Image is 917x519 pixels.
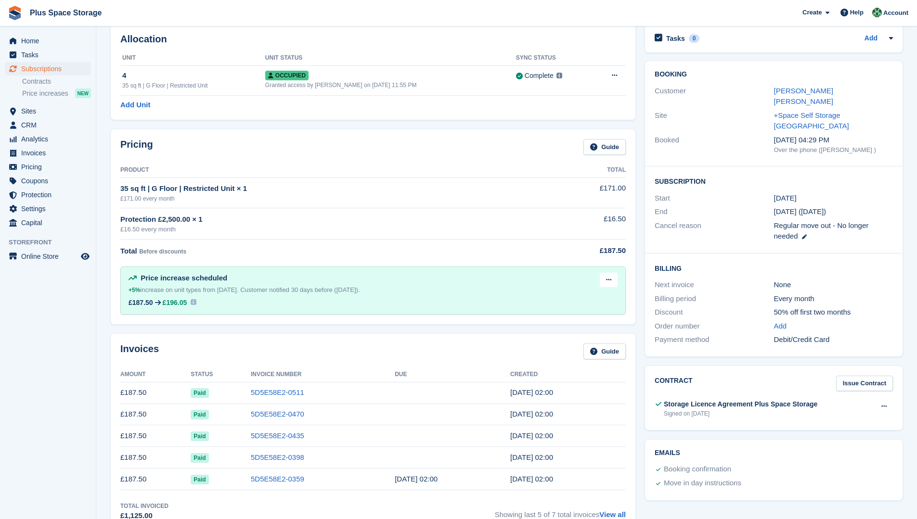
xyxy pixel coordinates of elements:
time: 2025-06-14 01:00:52 UTC [510,453,553,461]
time: 2025-08-14 01:00:54 UTC [510,410,553,418]
div: Move in day instructions [664,478,741,489]
span: Help [850,8,864,17]
a: [PERSON_NAME] [PERSON_NAME] [774,87,833,106]
div: Granted access by [PERSON_NAME] on [DATE] 11:55 PM [265,81,516,89]
a: 5D5E58E2-0359 [251,475,304,483]
th: Due [395,367,510,382]
div: [DATE] 04:29 PM [774,135,893,146]
time: 2025-05-15 01:00:00 UTC [395,475,438,483]
a: menu [5,62,91,76]
span: Tasks [21,48,79,62]
h2: Subscription [655,176,893,186]
a: menu [5,202,91,215]
div: NEW [75,89,91,98]
div: £16.50 every month [120,225,540,234]
h2: Tasks [666,34,685,43]
h2: Emails [655,449,893,457]
h2: Allocation [120,34,626,45]
a: Price increases NEW [22,88,91,99]
h2: Billing [655,263,893,273]
span: Home [21,34,79,48]
time: 2025-03-14 01:00:00 UTC [774,193,797,204]
time: 2025-09-14 01:00:57 UTC [510,388,553,396]
span: Paid [191,475,208,484]
span: Pricing [21,160,79,174]
div: £171.00 every month [120,194,540,203]
div: Complete [525,71,554,81]
div: End [655,206,774,217]
th: Unit Status [265,51,516,66]
span: Paid [191,431,208,441]
a: 5D5E58E2-0398 [251,453,304,461]
a: 5D5E58E2-0511 [251,388,304,396]
a: 5D5E58E2-0435 [251,431,304,440]
span: Price increases [22,89,68,98]
div: Every month [774,293,893,304]
a: Guide [583,343,626,359]
div: Total Invoiced [120,502,168,510]
div: Signed on [DATE] [664,409,817,418]
span: Protection [21,188,79,202]
a: 5D5E58E2-0470 [251,410,304,418]
img: Karolis Stasinskas [872,8,882,17]
span: Total [120,247,137,255]
a: menu [5,48,91,62]
div: Debit/Credit Card [774,334,893,345]
div: Next invoice [655,279,774,291]
div: £187.50 [540,245,626,256]
span: Subscriptions [21,62,79,76]
a: menu [5,188,91,202]
div: Site [655,110,774,132]
span: [DATE] ([DATE]) [774,207,827,215]
a: menu [5,118,91,132]
td: £16.50 [540,208,626,240]
h2: Invoices [120,343,159,359]
th: Invoice Number [251,367,395,382]
th: Unit [120,51,265,66]
div: 50% off first two months [774,307,893,318]
span: Sites [21,104,79,118]
span: Online Store [21,250,79,263]
div: Billing period [655,293,774,304]
span: increase on unit types from [DATE]. [129,286,239,293]
div: Payment method [655,334,774,345]
span: Account [883,8,908,18]
h2: Booking [655,71,893,78]
div: Customer [655,86,774,107]
div: Booking confirmation [664,464,731,475]
span: £196.05 [163,299,187,306]
a: menu [5,104,91,118]
div: Start [655,193,774,204]
a: menu [5,174,91,188]
a: menu [5,34,91,48]
div: Order number [655,321,774,332]
a: menu [5,160,91,174]
span: Paid [191,388,208,398]
div: 0 [689,34,700,43]
span: Invoices [21,146,79,160]
div: Storage Licence Agreement Plus Space Storage [664,399,817,409]
span: Before discounts [139,248,186,255]
h2: Contract [655,376,693,392]
span: Customer notified 30 days before ([DATE]). [240,286,360,293]
div: Cancel reason [655,220,774,242]
div: Protection £2,500.00 × 1 [120,214,540,225]
a: Add Unit [120,100,150,111]
a: View all [599,510,626,519]
th: Sync Status [516,51,593,66]
span: Price increase scheduled [141,274,227,282]
th: Product [120,163,540,178]
td: £187.50 [120,425,191,447]
th: Amount [120,367,191,382]
span: Coupons [21,174,79,188]
div: 35 sq ft | G Floor | Restricted Unit [122,81,265,90]
a: Add [774,321,787,332]
a: menu [5,216,91,229]
td: £187.50 [120,382,191,404]
div: Over the phone ([PERSON_NAME] ) [774,145,893,155]
span: Occupied [265,71,309,80]
img: icon-info-931a05b42745ab749e9cb3f8fd5492de83d1ef71f8849c2817883450ef4d471b.svg [191,299,196,305]
div: 4 [122,70,265,81]
span: Regular move out - No longer needed [774,221,869,241]
span: Create [802,8,822,17]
